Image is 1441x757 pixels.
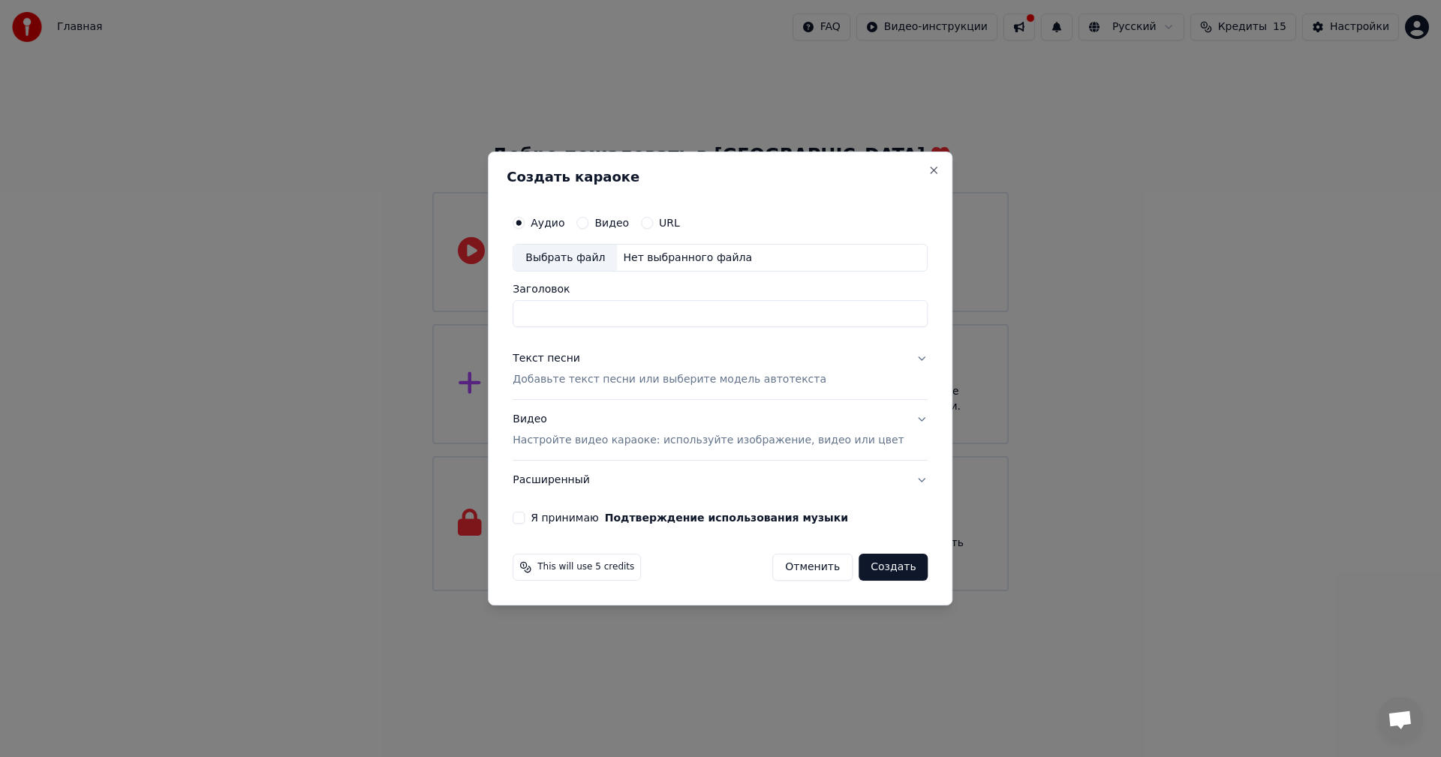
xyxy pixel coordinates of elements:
[513,373,826,388] p: Добавьте текст песни или выберите модель автотекста
[513,433,904,448] p: Настройте видео караоке: используйте изображение, видео или цвет
[537,561,634,573] span: This will use 5 credits
[617,251,758,266] div: Нет выбранного файла
[594,218,629,228] label: Видео
[513,245,617,272] div: Выбрать файл
[513,401,928,461] button: ВидеоНастройте видео караоке: используйте изображение, видео или цвет
[513,352,580,367] div: Текст песни
[531,218,564,228] label: Аудио
[605,512,848,523] button: Я принимаю
[772,554,853,581] button: Отменить
[513,340,928,400] button: Текст песниДобавьте текст песни или выберите модель автотекста
[531,512,848,523] label: Я принимаю
[513,461,928,500] button: Расширенный
[507,170,934,184] h2: Создать караоке
[859,554,928,581] button: Создать
[659,218,680,228] label: URL
[513,284,928,295] label: Заголовок
[513,413,904,449] div: Видео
